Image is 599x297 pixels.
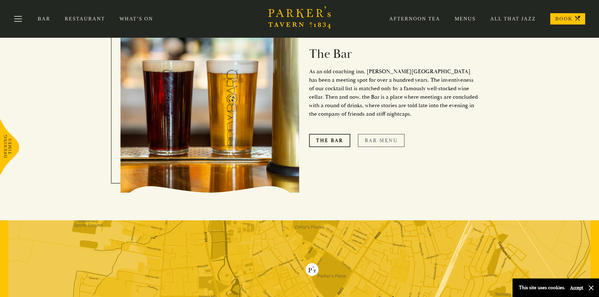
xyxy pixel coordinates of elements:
h2: The Bar [309,47,479,62]
a: Bar Menu [358,134,405,147]
p: This site uses cookies. [519,283,565,292]
button: Accept [570,285,583,291]
a: The Bar [309,134,350,147]
p: As an old coaching inn, [PERSON_NAME][GEOGRAPHIC_DATA] has been a meeting spot for over a hundred... [309,67,479,118]
button: Close and accept [588,285,594,291]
